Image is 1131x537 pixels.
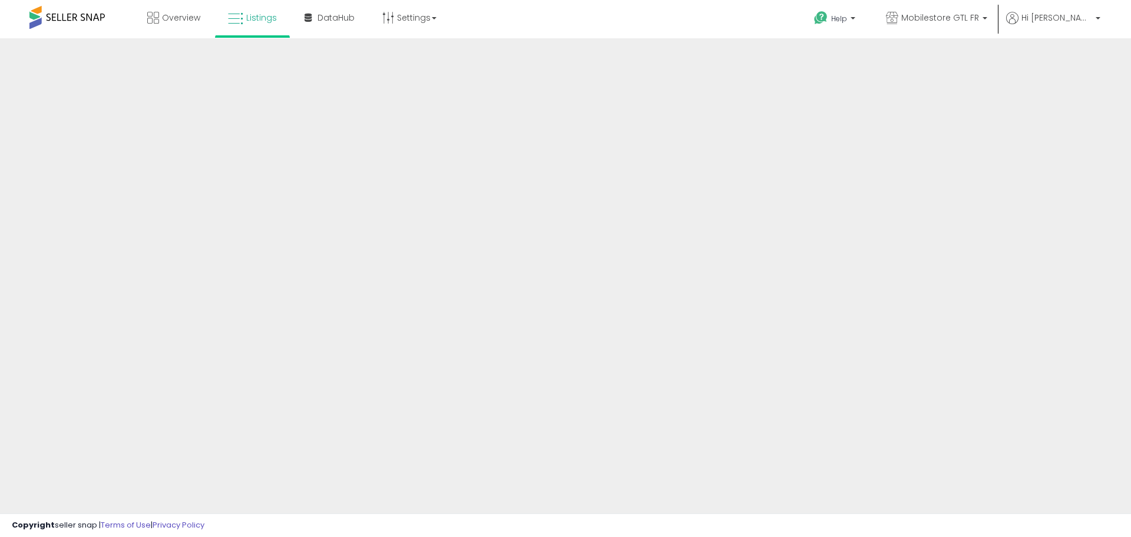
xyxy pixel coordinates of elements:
[318,12,355,24] span: DataHub
[101,519,151,531] a: Terms of Use
[12,519,55,531] strong: Copyright
[1021,12,1092,24] span: Hi [PERSON_NAME]
[246,12,277,24] span: Listings
[813,11,828,25] i: Get Help
[805,2,867,38] a: Help
[901,12,979,24] span: Mobilestore GTL FR
[153,519,204,531] a: Privacy Policy
[12,520,204,531] div: seller snap | |
[162,12,200,24] span: Overview
[1006,12,1100,38] a: Hi [PERSON_NAME]
[831,14,847,24] span: Help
